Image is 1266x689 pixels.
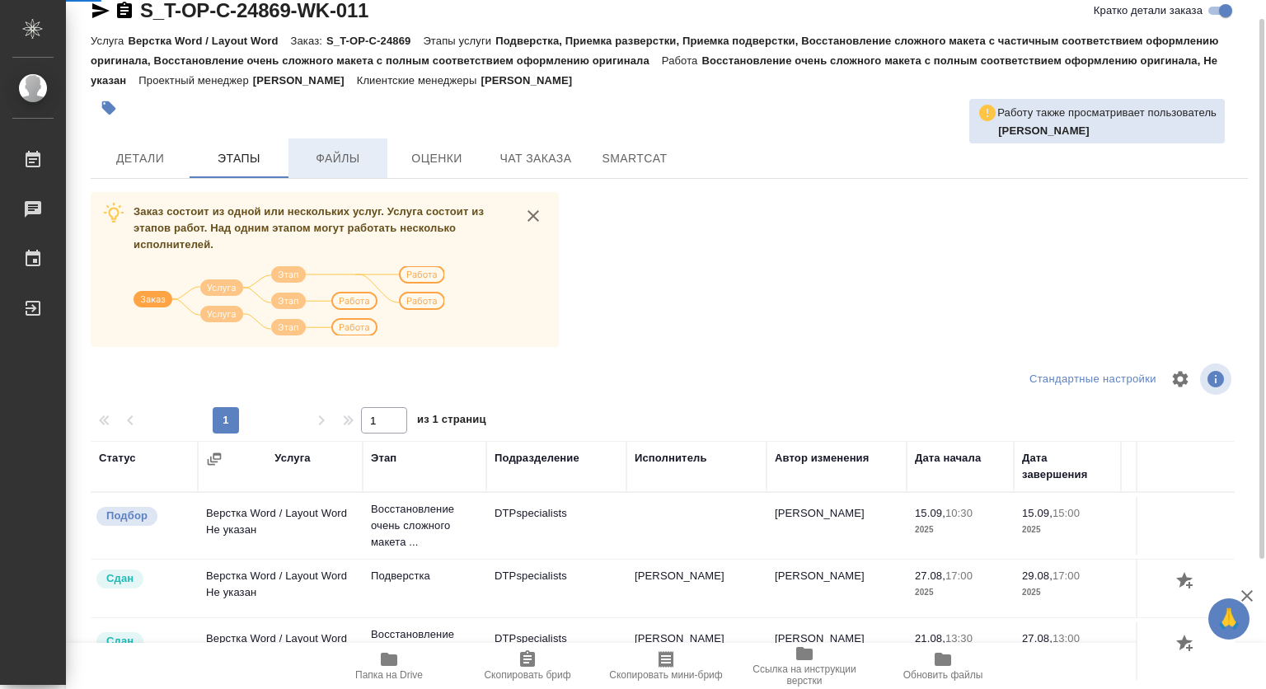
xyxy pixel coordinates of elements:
span: Посмотреть информацию [1200,363,1235,395]
button: Ссылка на инструкции верстки [735,643,874,689]
p: 2025 [1022,584,1113,601]
p: 2025 [915,522,1006,538]
p: 573 [1129,630,1220,647]
p: Восстановление очень сложного макета ... [371,501,478,551]
td: [PERSON_NAME] [767,497,907,555]
p: S_T-OP-C-24869 [326,35,423,47]
p: Верстка Word / Layout Word [128,35,290,47]
td: [PERSON_NAME] [626,622,767,680]
p: 2025 [915,584,1006,601]
button: Скопировать бриф [458,643,597,689]
div: Услуга [274,450,310,466]
button: Сгруппировать [206,451,223,467]
p: Страница А4 [1129,584,1220,601]
p: 17:00 [945,569,973,582]
button: Добавить оценку [1172,630,1200,659]
span: Кратко детали заказа [1094,2,1203,19]
span: Заказ состоит из одной или нескольких услуг. Услуга состоит из этапов работ. Над одним этапом мог... [134,205,484,251]
p: Работа [662,54,702,67]
p: Сдан [106,633,134,649]
span: Ссылка на инструкции верстки [745,663,864,687]
p: 13:30 [945,632,973,644]
button: close [521,204,546,228]
p: Восстановление сложного макета с част... [371,626,478,676]
p: Проектный менеджер [138,74,252,87]
button: 🙏 [1208,598,1250,640]
div: Исполнитель [635,450,707,466]
p: 559 [1129,505,1220,522]
span: из 1 страниц [417,410,486,434]
div: Дата начала [915,450,981,466]
p: Подбор [106,508,148,524]
p: 15.09, [1022,507,1053,519]
div: Дата завершения [1022,450,1113,483]
td: [PERSON_NAME] [767,560,907,617]
span: Оценки [397,148,476,169]
p: 21.08, [915,632,945,644]
p: Клиентские менеджеры [357,74,481,87]
td: Верстка Word / Layout Word Не указан [198,497,363,555]
button: Папка на Drive [320,643,458,689]
p: 27.08, [915,569,945,582]
span: 🙏 [1215,602,1243,636]
p: Услуга [91,35,128,47]
span: Файлы [298,148,377,169]
p: 2025 [1022,522,1113,538]
span: Этапы [199,148,279,169]
span: Скопировать мини-бриф [609,669,722,681]
div: split button [1025,367,1160,392]
button: Скопировать ссылку для ЯМессенджера [91,1,110,21]
div: Этап [371,450,396,466]
p: 15:00 [1053,507,1080,519]
p: Подверстка [371,568,478,584]
button: Скопировать мини-бриф [597,643,735,689]
td: DTPspecialists [486,622,626,680]
td: [PERSON_NAME] [767,622,907,680]
span: Детали [101,148,180,169]
p: 13:00 [1053,632,1080,644]
button: Добавить оценку [1172,568,1200,596]
p: 17:00 [1053,569,1080,582]
span: Настроить таблицу [1160,359,1200,399]
span: Скопировать бриф [484,669,570,681]
p: Заказ: [291,35,326,47]
p: [PERSON_NAME] [481,74,584,87]
b: [PERSON_NAME] [998,124,1090,137]
p: 15.09, [915,507,945,519]
button: Обновить файлы [874,643,1012,689]
p: 573 [1129,568,1220,584]
td: Верстка Word / Layout Word Не указан [198,622,363,680]
p: Работу также просматривает пользователь [997,105,1217,121]
span: SmartCat [595,148,674,169]
td: DTPspecialists [486,497,626,555]
p: Сдан [106,570,134,587]
td: DTPspecialists [486,560,626,617]
td: [PERSON_NAME] [626,560,767,617]
button: Скопировать ссылку [115,1,134,21]
div: Автор изменения [775,450,869,466]
p: Подверстка, Приемка разверстки, Приемка подверстки, Восстановление сложного макета с частичным со... [91,35,1219,67]
p: Страница А4 [1129,522,1220,538]
p: Оксютович Ирина [998,123,1217,139]
div: Статус [99,450,136,466]
p: [PERSON_NAME] [253,74,357,87]
p: 10:30 [945,507,973,519]
p: 29.08, [1022,569,1053,582]
p: Этапы услуги [423,35,495,47]
td: Верстка Word / Layout Word Не указан [198,560,363,617]
span: Папка на Drive [355,669,423,681]
p: 27.08, [1022,632,1053,644]
div: Подразделение [495,450,579,466]
button: Добавить тэг [91,90,127,126]
span: Чат заказа [496,148,575,169]
span: Обновить файлы [903,669,983,681]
